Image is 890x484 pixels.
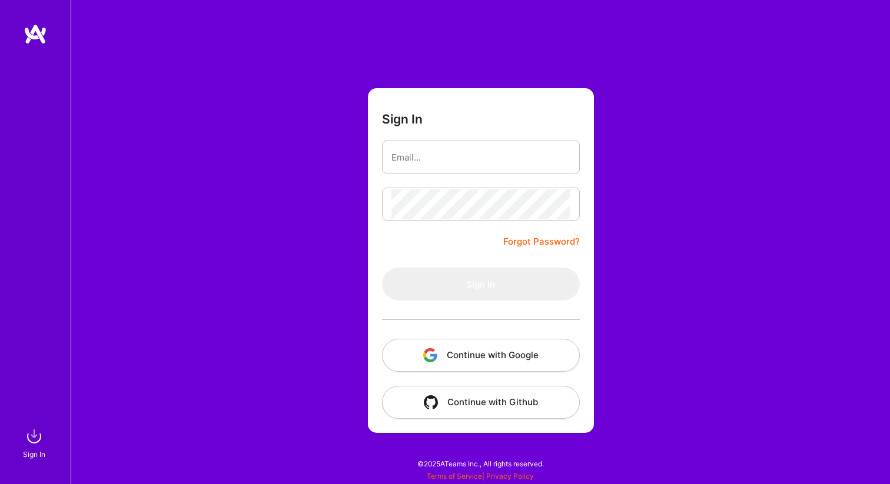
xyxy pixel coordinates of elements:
[424,395,438,409] img: icon
[382,339,580,372] button: Continue with Google
[427,472,534,480] span: |
[423,348,437,362] img: icon
[24,24,47,45] img: logo
[25,425,46,460] a: sign inSign In
[382,112,423,126] h3: Sign In
[23,448,45,460] div: Sign In
[382,268,580,301] button: Sign In
[486,472,534,480] a: Privacy Policy
[503,235,580,249] a: Forgot Password?
[382,386,580,419] button: Continue with Github
[391,142,570,172] input: Email...
[71,449,890,478] div: © 2025 ATeams Inc., All rights reserved.
[22,425,46,448] img: sign in
[427,472,482,480] a: Terms of Service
